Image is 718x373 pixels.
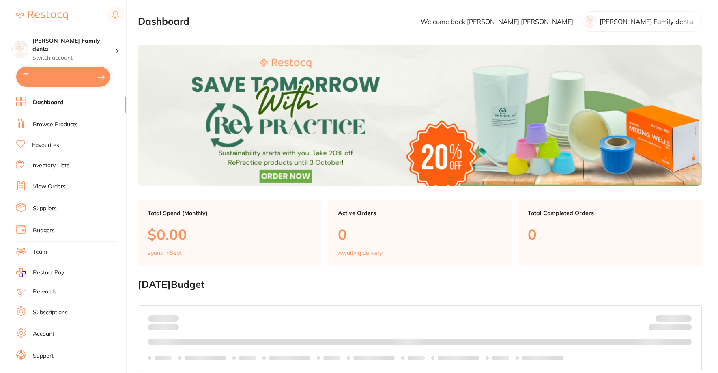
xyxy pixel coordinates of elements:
[16,268,64,277] a: RestocqPay
[138,45,702,186] img: Dashboard
[33,288,56,296] a: Rewards
[185,355,226,361] p: Labels extended
[138,279,702,290] h2: [DATE] Budget
[32,141,59,149] a: Favourites
[148,226,312,243] p: $0.00
[676,315,692,322] strong: $NaN
[33,308,68,317] a: Subscriptions
[33,248,47,256] a: Team
[148,250,182,256] p: spend in Sept
[148,315,179,322] p: Spent:
[338,210,502,216] p: Active Orders
[33,226,55,235] a: Budgets
[492,355,509,361] p: Labels
[33,99,64,107] a: Dashboard
[600,18,695,25] p: [PERSON_NAME] Family dental
[656,315,692,322] p: Budget:
[649,322,692,332] p: Remaining:
[338,250,383,256] p: Awaiting delivery
[239,355,256,361] p: Labels
[33,352,54,360] a: Support
[328,200,512,266] a: Active Orders0Awaiting delivery
[31,162,69,170] a: Inventory Lists
[269,355,310,361] p: Labels extended
[33,183,66,191] a: View Orders
[528,226,692,243] p: 0
[32,37,115,53] h4: Westbrook Family dental
[518,200,702,266] a: Total Completed Orders0
[32,54,115,62] p: Switch account
[16,6,68,25] a: Restocq Logo
[33,330,54,338] a: Account
[138,200,322,266] a: Total Spend (Monthly)$0.00spend inSept
[165,315,179,322] strong: $0.00
[13,41,28,57] img: Westbrook Family dental
[677,325,692,332] strong: $0.00
[353,355,395,361] p: Labels extended
[338,226,502,243] p: 0
[33,205,57,213] a: Suppliers
[408,355,425,361] p: Labels
[33,121,78,129] a: Browse Products
[33,269,64,277] span: RestocqPay
[148,210,312,216] p: Total Spend (Monthly)
[138,16,189,27] h2: Dashboard
[438,355,479,361] p: Labels extended
[522,355,563,361] p: Labels extended
[148,322,179,332] p: month
[421,18,573,25] p: Welcome back, [PERSON_NAME] [PERSON_NAME]
[155,355,172,361] p: Labels
[323,355,340,361] p: Labels
[528,210,692,216] p: Total Completed Orders
[16,11,68,20] img: Restocq Logo
[16,268,26,277] img: RestocqPay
